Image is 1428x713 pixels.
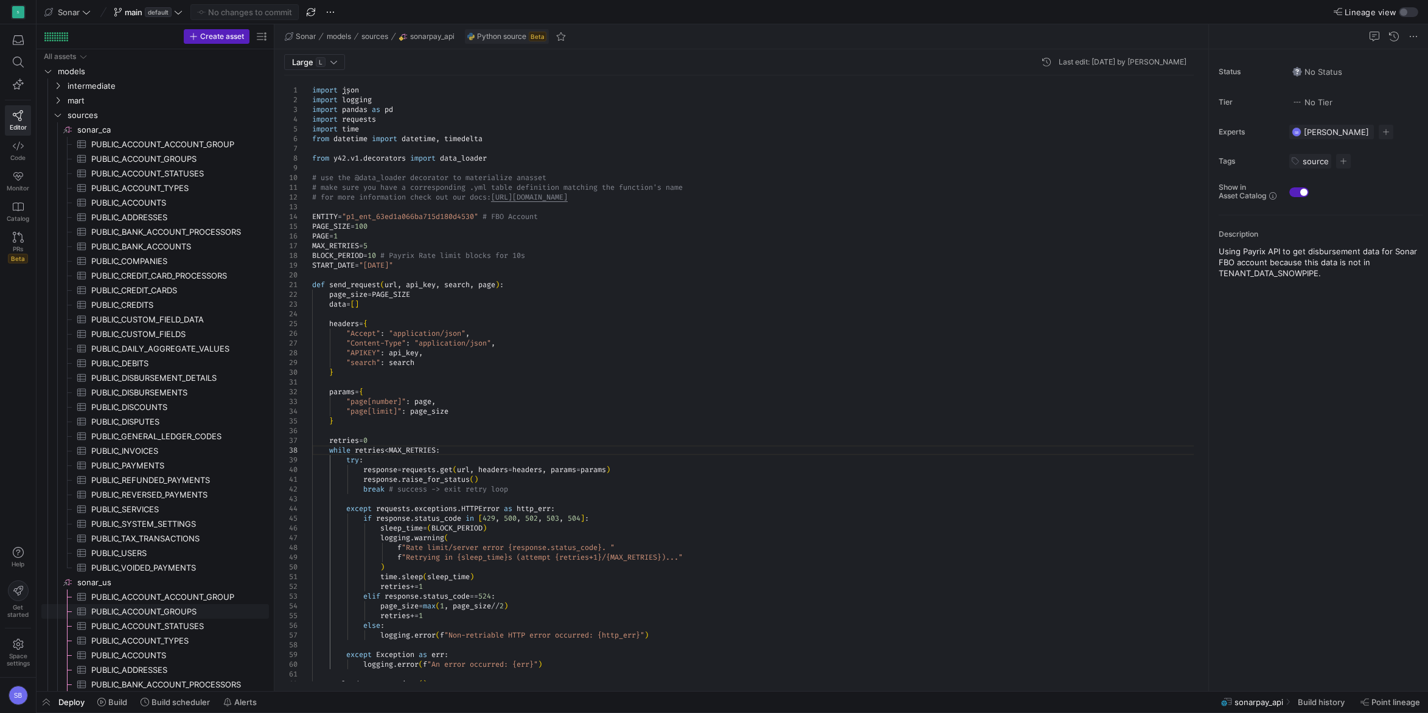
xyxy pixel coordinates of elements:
a: PUBLIC_ACCOUNTS​​​​​​​​​ [41,648,269,663]
span: , [419,348,423,358]
span: json [342,85,359,95]
button: Create asset [184,29,249,44]
span: = [367,290,372,299]
span: PUBLIC_CREDITS​​​​​​​​​ [91,298,255,312]
div: 2 [284,95,298,105]
button: Build [92,692,133,712]
span: y42 [333,153,346,163]
span: ( [380,280,385,290]
a: Spacesettings [5,633,31,672]
button: maindefault [111,4,186,20]
div: Press SPACE to select this row. [41,327,269,341]
span: sources [68,108,267,122]
span: Beta [529,32,546,41]
a: PUBLIC_CREDITS​​​​​​​​​ [41,297,269,312]
a: PUBLIC_ACCOUNT_TYPES​​​​​​​​​ [41,633,269,648]
span: PUBLIC_PAYMENTS​​​​​​​​​ [91,459,255,473]
a: PUBLIC_PAYMENTS​​​​​​​​​ [41,458,269,473]
span: = [359,319,363,329]
a: PRsBeta [5,227,31,268]
div: 31 [284,377,298,387]
a: PUBLIC_DISPUTES​​​​​​​​​ [41,414,269,429]
div: Press SPACE to select this row. [41,341,269,356]
div: 29 [284,358,298,367]
span: params [329,387,355,397]
a: PUBLIC_ACCOUNT_GROUPS​​​​​​​​​ [41,604,269,619]
a: PUBLIC_ACCOUNT_STATUSES​​​​​​​​​ [41,619,269,633]
a: Editor [5,105,31,136]
p: Using Payrix API to get disbursement data for Sonar FBO account because this data is not in TENAN... [1219,246,1423,279]
span: : [380,329,385,338]
button: Build scheduler [135,692,215,712]
span: headers [329,319,359,329]
span: "Content-Type" [346,338,406,348]
button: Help [5,541,31,573]
div: Press SPACE to select this row. [41,239,269,254]
span: PUBLIC_GENERAL_LEDGER_CODES​​​​​​​​​ [91,430,255,443]
span: [PERSON_NAME] [1304,127,1369,137]
span: = [338,212,342,221]
span: PUBLIC_DISPUTES​​​​​​​​​ [91,415,255,429]
span: models [58,64,267,78]
span: . [346,153,350,163]
span: PUBLIC_ACCOUNTS​​​​​​​​​ [91,649,255,663]
div: Press SPACE to select this row. [41,64,269,78]
div: 14 [284,212,298,221]
span: logging [342,95,372,105]
span: api_key [406,280,436,290]
div: 11 [284,183,298,192]
span: PUBLIC_TAX_TRANSACTIONS​​​​​​​​​ [91,532,255,546]
span: source [1303,156,1329,166]
div: 5 [284,124,298,134]
button: Alerts [218,692,262,712]
img: No status [1292,67,1302,77]
span: START_DATE [312,260,355,270]
span: , [491,338,495,348]
div: 25 [284,319,298,329]
span: Create asset [200,32,244,41]
a: PUBLIC_DISBURSEMENTS​​​​​​​​​ [41,385,269,400]
span: datetime [402,134,436,144]
span: import [312,114,338,124]
div: 16 [284,231,298,241]
span: pandas [342,105,367,114]
div: 21 [284,280,298,290]
span: [ [350,299,355,309]
a: PUBLIC_USERS​​​​​​​​​ [41,546,269,560]
span: . [359,153,363,163]
span: time [342,124,359,134]
div: Press SPACE to select this row. [41,297,269,312]
span: api_key [389,348,419,358]
span: = [350,221,355,231]
div: 15 [284,221,298,231]
span: PUBLIC_REFUNDED_PAYMENTS​​​​​​​​​ [91,473,255,487]
a: PUBLIC_REFUNDED_PAYMENTS​​​​​​​​​ [41,473,269,487]
button: SB [5,683,31,708]
span: "Accept" [346,329,380,338]
span: PUBLIC_CREDIT_CARDS​​​​​​​​​ [91,283,255,297]
span: import [312,105,338,114]
div: 23 [284,299,298,309]
span: PUBLIC_SERVICES​​​​​​​​​ [91,503,255,516]
div: SB [9,686,28,705]
span: = [359,241,363,251]
span: "p1_ent_63ed1a066ba715d180d4530" [342,212,478,221]
span: data_loader [440,153,487,163]
span: sources [361,32,388,41]
span: # make sure you have a corresponding .yml table de [312,183,525,192]
span: Sonar [58,7,80,17]
div: 19 [284,260,298,270]
span: , [436,280,440,290]
a: sonar_ca​​​​​​​​ [41,122,269,137]
a: sonar_us​​​​​​​​ [41,575,269,590]
a: PUBLIC_SERVICES​​​​​​​​​ [41,502,269,516]
span: models [327,32,351,41]
span: import [312,95,338,105]
span: = [346,299,350,309]
div: 26 [284,329,298,338]
div: Press SPACE to select this row. [41,122,269,137]
div: S [12,6,24,18]
span: PUBLIC_ADDRESSES​​​​​​​​​ [91,663,255,677]
div: 9 [284,163,298,173]
span: PAGE_SIZE [312,221,350,231]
